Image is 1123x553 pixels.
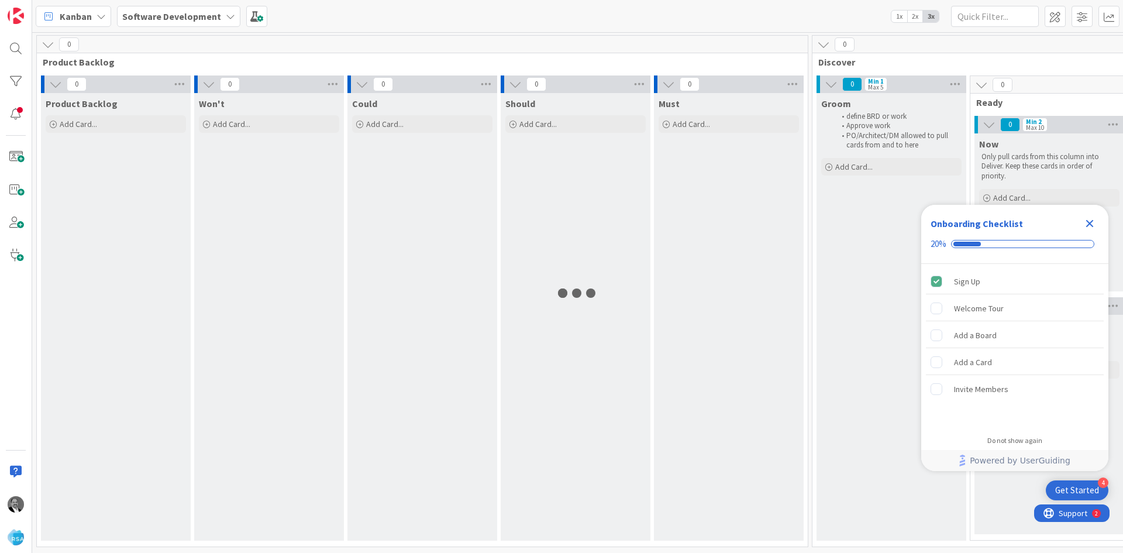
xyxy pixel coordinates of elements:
span: 0 [220,77,240,91]
span: Product Backlog [43,56,793,68]
span: Won't [199,98,225,109]
div: Add a Card [954,355,992,369]
span: Discover [818,56,1118,68]
span: 0 [993,78,1012,92]
div: Footer [921,450,1108,471]
div: Max 10 [1026,125,1044,130]
div: Welcome Tour is incomplete. [926,296,1104,321]
span: 2x [907,11,923,22]
img: RA [8,496,24,513]
div: Invite Members [954,382,1008,396]
span: Should [505,98,535,109]
span: Could [352,98,377,109]
span: Add Card... [213,119,250,129]
div: Welcome Tour [954,301,1004,315]
span: Add Card... [60,119,97,129]
span: 0 [373,77,393,91]
span: Add Card... [673,119,710,129]
input: Quick Filter... [951,6,1039,27]
div: Do not show again [987,436,1042,445]
div: Onboarding Checklist [931,217,1023,231]
span: Powered by UserGuiding [970,454,1070,468]
span: 0 [59,37,79,51]
span: 0 [526,77,546,91]
img: Visit kanbanzone.com [8,8,24,24]
span: Groom [821,98,851,109]
div: Checklist items [921,264,1108,428]
div: Add a Card is incomplete. [926,349,1104,375]
div: Close Checklist [1080,214,1099,233]
span: Ready [976,97,1114,108]
span: Kanban [60,9,92,23]
span: 0 [835,37,855,51]
li: Approve work [835,121,960,130]
div: 2 [61,5,64,14]
li: PO/Architect/DM allowed to pull cards from and to here [835,131,960,150]
span: Must [659,98,680,109]
div: Add a Board is incomplete. [926,322,1104,348]
span: 0 [1000,118,1020,132]
span: Support [25,2,53,16]
span: Add Card... [993,193,1031,203]
a: Powered by UserGuiding [927,450,1103,471]
div: Open Get Started checklist, remaining modules: 4 [1046,480,1108,500]
b: Software Development [122,11,221,22]
div: Max 5 [868,84,883,90]
div: 20% [931,239,946,249]
span: 0 [67,77,87,91]
p: Only pull cards from this column into Deliver. Keep these cards in order of priority. [981,152,1117,181]
div: Sign Up [954,274,980,288]
div: Get Started [1055,485,1099,496]
span: Now [979,138,998,150]
span: 1x [891,11,907,22]
span: Add Card... [835,162,873,172]
div: Add a Board [954,328,997,342]
div: Invite Members is incomplete. [926,376,1104,402]
div: Min 2 [1026,119,1042,125]
div: Checklist Container [921,205,1108,471]
span: Add Card... [366,119,404,129]
span: 3x [923,11,939,22]
div: Sign Up is complete. [926,269,1104,294]
li: define BRD or work [835,112,960,121]
div: Checklist progress: 20% [931,239,1099,249]
span: Add Card... [519,119,557,129]
span: 0 [680,77,700,91]
span: 0 [842,77,862,91]
div: 4 [1098,478,1108,488]
img: avatar [8,529,24,545]
div: Min 1 [868,78,884,84]
span: Product Backlog [46,98,118,109]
